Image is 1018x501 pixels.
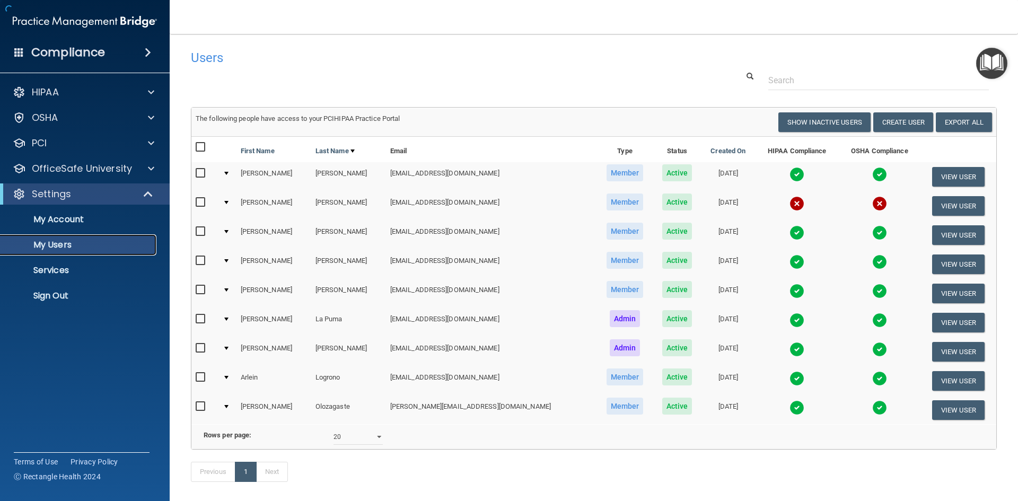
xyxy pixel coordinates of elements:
a: 1 [235,462,257,482]
th: Status [653,137,701,162]
td: [PERSON_NAME] [311,337,386,366]
button: View User [932,371,985,391]
td: [DATE] [701,366,755,395]
img: tick.e7d51cea.svg [789,400,804,415]
td: [PERSON_NAME] [236,308,311,337]
td: [PERSON_NAME] [236,337,311,366]
span: Admin [610,339,640,356]
b: Rows per page: [204,431,251,439]
span: Member [607,281,644,298]
img: tick.e7d51cea.svg [789,342,804,357]
span: Active [662,339,692,356]
h4: Users [191,51,654,65]
img: tick.e7d51cea.svg [789,284,804,298]
td: [DATE] [701,162,755,191]
a: OfficeSafe University [13,162,154,175]
td: [DATE] [701,395,755,424]
img: tick.e7d51cea.svg [872,371,887,386]
span: Active [662,252,692,269]
p: OSHA [32,111,58,124]
span: The following people have access to your PCIHIPAA Practice Portal [196,115,400,122]
a: Previous [191,462,235,482]
td: [PERSON_NAME] [236,250,311,279]
button: View User [932,196,985,216]
td: [PERSON_NAME] [311,162,386,191]
span: Member [607,368,644,385]
td: [PERSON_NAME] [236,162,311,191]
p: PCI [32,137,47,150]
p: Sign Out [7,291,152,301]
td: [EMAIL_ADDRESS][DOMAIN_NAME] [386,337,596,366]
img: cross.ca9f0e7f.svg [872,196,887,211]
td: [PERSON_NAME] [236,395,311,424]
span: Active [662,194,692,210]
img: tick.e7d51cea.svg [789,225,804,240]
td: [EMAIL_ADDRESS][DOMAIN_NAME] [386,308,596,337]
td: Arlein [236,366,311,395]
p: HIPAA [32,86,59,99]
td: Logrono [311,366,386,395]
img: tick.e7d51cea.svg [789,254,804,269]
a: Terms of Use [14,456,58,467]
td: [PERSON_NAME] [236,279,311,308]
td: [DATE] [701,337,755,366]
span: Member [607,398,644,415]
img: tick.e7d51cea.svg [872,342,887,357]
span: Member [607,164,644,181]
button: Open Resource Center [976,48,1007,79]
img: tick.e7d51cea.svg [789,371,804,386]
a: HIPAA [13,86,154,99]
td: [PERSON_NAME] [311,279,386,308]
span: Member [607,223,644,240]
a: Created On [710,145,745,157]
a: Export All [936,112,992,132]
td: [EMAIL_ADDRESS][DOMAIN_NAME] [386,250,596,279]
p: Services [7,265,152,276]
img: tick.e7d51cea.svg [872,225,887,240]
td: [PERSON_NAME][EMAIL_ADDRESS][DOMAIN_NAME] [386,395,596,424]
button: View User [932,225,985,245]
td: [EMAIL_ADDRESS][DOMAIN_NAME] [386,279,596,308]
button: View User [932,167,985,187]
a: PCI [13,137,154,150]
td: [DATE] [701,279,755,308]
h4: Compliance [31,45,105,60]
img: PMB logo [13,11,157,32]
td: Olozagaste [311,395,386,424]
td: [EMAIL_ADDRESS][DOMAIN_NAME] [386,162,596,191]
td: [PERSON_NAME] [236,191,311,221]
button: Create User [873,112,933,132]
span: Active [662,310,692,327]
span: Active [662,164,692,181]
a: OSHA [13,111,154,124]
p: OfficeSafe University [32,162,132,175]
td: [EMAIL_ADDRESS][DOMAIN_NAME] [386,366,596,395]
p: My Users [7,240,152,250]
img: tick.e7d51cea.svg [872,284,887,298]
button: View User [932,342,985,362]
span: Member [607,194,644,210]
td: [DATE] [701,191,755,221]
button: View User [932,284,985,303]
img: cross.ca9f0e7f.svg [789,196,804,211]
td: [PERSON_NAME] [311,250,386,279]
p: Settings [32,188,71,200]
th: Type [596,137,653,162]
a: Next [256,462,288,482]
a: Privacy Policy [71,456,118,467]
img: tick.e7d51cea.svg [789,167,804,182]
td: [DATE] [701,221,755,250]
th: Email [386,137,596,162]
th: OSHA Compliance [839,137,920,162]
span: Active [662,281,692,298]
span: Member [607,252,644,269]
button: View User [932,400,985,420]
button: View User [932,254,985,274]
td: [DATE] [701,250,755,279]
img: tick.e7d51cea.svg [872,400,887,415]
a: First Name [241,145,275,157]
button: View User [932,313,985,332]
span: Active [662,223,692,240]
span: Active [662,398,692,415]
td: La Puma [311,308,386,337]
